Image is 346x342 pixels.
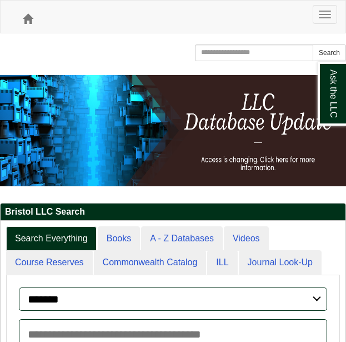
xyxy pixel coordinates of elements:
a: Course Reserves [6,250,93,275]
a: ILL [207,250,237,275]
button: Search [313,44,346,61]
a: Videos [224,226,269,251]
a: Books [98,226,140,251]
a: Search Everything [6,226,97,251]
a: Commonwealth Catalog [94,250,207,275]
h2: Bristol LLC Search [1,204,345,221]
a: A - Z Databases [141,226,223,251]
a: Journal Look-Up [239,250,322,275]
